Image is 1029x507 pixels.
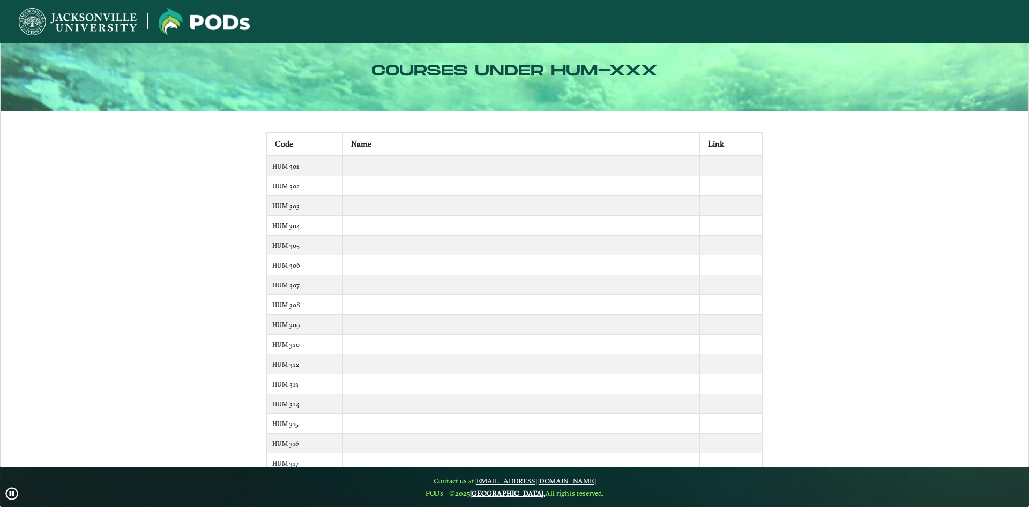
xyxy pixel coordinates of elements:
img: Jacksonville University logo [159,8,250,35]
th: Code [266,132,342,156]
h2: Courses under hum-xxx [10,62,1019,80]
td: HUM 308 [266,295,342,315]
td: HUM 309 [266,315,342,335]
td: HUM 317 [266,453,342,473]
td: HUM 301 [266,156,342,176]
th: Link [699,132,762,156]
td: HUM 306 [266,255,342,275]
td: HUM 314 [266,394,342,414]
td: HUM 315 [266,414,342,434]
a: [EMAIL_ADDRESS][DOMAIN_NAME] [474,476,596,485]
td: HUM 303 [266,196,342,216]
td: HUM 304 [266,216,342,236]
td: HUM 312 [266,354,342,374]
td: HUM 305 [266,236,342,255]
td: HUM 313 [266,374,342,394]
td: HUM 302 [266,176,342,196]
span: Contact us at [426,476,603,485]
img: Jacksonville University logo [19,8,137,35]
th: Name [343,132,700,156]
td: HUM 307 [266,275,342,295]
span: PODs - ©2025 All rights reserved. [426,489,603,497]
a: [GEOGRAPHIC_DATA]. [470,489,545,497]
td: HUM 316 [266,434,342,453]
td: HUM 310 [266,335,342,354]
